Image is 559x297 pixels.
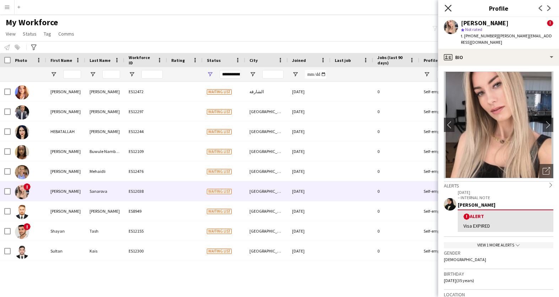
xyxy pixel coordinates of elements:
[85,201,124,221] div: [PERSON_NAME]
[23,183,31,190] span: !
[458,195,553,200] p: – INTERNAL NOTE
[46,221,85,241] div: Shayan
[245,142,288,161] div: [GEOGRAPHIC_DATA]
[129,71,135,78] button: Open Filter Menu
[124,122,167,141] div: ES12244
[419,161,465,181] div: Self-employed Crew
[207,189,232,194] span: Waiting list
[245,122,288,141] div: [GEOGRAPHIC_DATA]
[288,241,330,261] div: [DATE]
[458,202,553,208] div: [PERSON_NAME]
[373,82,419,101] div: 0
[23,223,31,230] span: !
[207,58,221,63] span: Status
[15,205,29,219] img: Salman Fazal Nawab
[373,241,419,261] div: 0
[90,71,96,78] button: Open Filter Menu
[29,43,38,52] app-action-btn: Advanced filters
[15,165,29,179] img: Nora Mehaidli
[85,102,124,121] div: [PERSON_NAME]
[424,58,438,63] span: Profile
[85,122,124,141] div: [PERSON_NAME]
[444,257,486,262] span: [DEMOGRAPHIC_DATA]
[58,31,74,37] span: Comms
[207,229,232,234] span: Waiting list
[6,31,16,37] span: View
[207,129,232,134] span: Waiting list
[124,221,167,241] div: ES12155
[377,55,407,65] span: Jobs (last 90 days)
[444,278,474,283] span: [DATE] (35 years)
[438,4,559,13] h3: Profile
[373,181,419,201] div: 0
[305,70,326,79] input: Joined Filter Input
[373,201,419,221] div: 0
[44,31,51,37] span: Tag
[373,142,419,161] div: 0
[124,142,167,161] div: ES12109
[15,58,27,63] span: Photo
[373,161,419,181] div: 0
[245,82,288,101] div: الشارقة
[102,70,120,79] input: Last Name Filter Input
[288,82,330,101] div: [DATE]
[419,122,465,141] div: Self-employed Crew
[262,70,284,79] input: City Filter Input
[288,181,330,201] div: [DATE]
[245,221,288,241] div: [GEOGRAPHIC_DATA]
[46,161,85,181] div: [PERSON_NAME]
[207,249,232,254] span: Waiting list
[3,29,18,38] a: View
[245,201,288,221] div: [GEOGRAPHIC_DATA]
[288,201,330,221] div: [DATE]
[292,58,306,63] span: Joined
[373,102,419,121] div: 0
[419,241,465,261] div: Self-employed Crew
[85,241,124,261] div: Kais
[419,102,465,121] div: Self-employed Crew
[444,181,553,189] div: Alerts
[15,245,29,259] img: Sultan Kais
[288,161,330,181] div: [DATE]
[463,223,548,229] div: Visa EXPIRED
[46,241,85,261] div: Sultan
[207,89,232,95] span: Waiting list
[63,70,81,79] input: First Name Filter Input
[6,17,58,28] span: My Workforce
[15,145,29,159] img: Jade Buwule Nambale
[90,58,111,63] span: Last Name
[444,250,553,256] h3: Gender
[424,71,430,78] button: Open Filter Menu
[85,142,124,161] div: Buwule Nambale
[85,161,124,181] div: Mehaidli
[85,221,124,241] div: Tash
[46,142,85,161] div: [PERSON_NAME]
[171,58,185,63] span: Rating
[419,221,465,241] div: Self-employed Crew
[465,27,482,32] span: Not rated
[207,109,232,115] span: Waiting list
[207,209,232,214] span: Waiting list
[288,122,330,141] div: [DATE]
[207,149,232,154] span: Waiting list
[461,20,509,26] div: [PERSON_NAME]
[15,125,29,139] img: HEBATALLAH ATTIA
[539,164,553,178] div: Open photos pop-in
[15,105,29,120] img: Govinda Kataria
[46,122,85,141] div: HEBATALLAH
[129,55,154,65] span: Workforce ID
[463,213,470,220] span: !
[444,271,553,277] h3: Birthday
[124,241,167,261] div: ES12300
[288,221,330,241] div: [DATE]
[46,82,85,101] div: [PERSON_NAME]
[249,58,258,63] span: City
[245,241,288,261] div: [GEOGRAPHIC_DATA]
[124,82,167,101] div: ES12472
[335,58,351,63] span: Last job
[46,102,85,121] div: [PERSON_NAME]
[15,225,29,239] img: Shayan Tash
[50,71,57,78] button: Open Filter Menu
[124,102,167,121] div: ES12297
[124,181,167,201] div: ES12038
